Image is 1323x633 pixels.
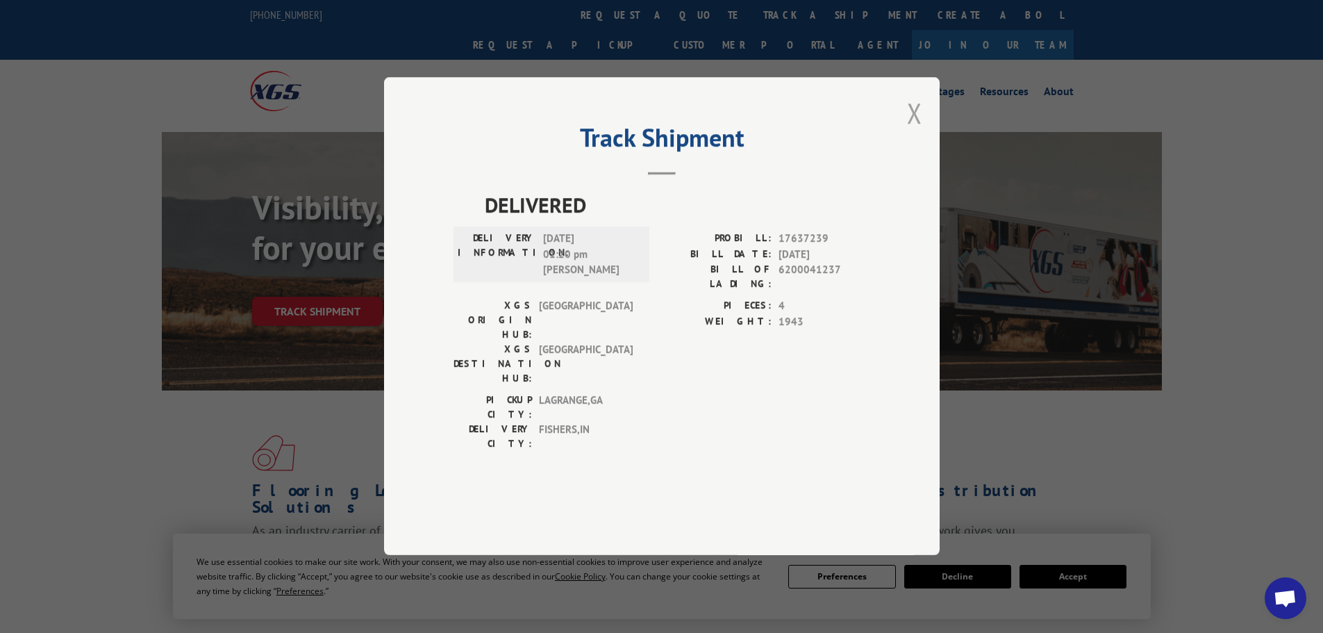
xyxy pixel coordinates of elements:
[454,393,532,422] label: PICKUP CITY:
[779,314,870,330] span: 1943
[539,422,633,452] span: FISHERS , IN
[779,299,870,315] span: 4
[907,94,922,131] button: Close modal
[662,231,772,247] label: PROBILL:
[539,299,633,343] span: [GEOGRAPHIC_DATA]
[539,393,633,422] span: LAGRANGE , GA
[662,263,772,292] label: BILL OF LADING:
[662,314,772,330] label: WEIGHT:
[779,247,870,263] span: [DATE]
[779,263,870,292] span: 6200041237
[1265,577,1306,619] div: Open chat
[454,299,532,343] label: XGS ORIGIN HUB:
[539,343,633,386] span: [GEOGRAPHIC_DATA]
[454,422,532,452] label: DELIVERY CITY:
[543,231,637,279] span: [DATE] 01:20 pm [PERSON_NAME]
[485,190,870,221] span: DELIVERED
[662,247,772,263] label: BILL DATE:
[662,299,772,315] label: PIECES:
[454,128,870,154] h2: Track Shipment
[454,343,532,386] label: XGS DESTINATION HUB:
[458,231,536,279] label: DELIVERY INFORMATION:
[779,231,870,247] span: 17637239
